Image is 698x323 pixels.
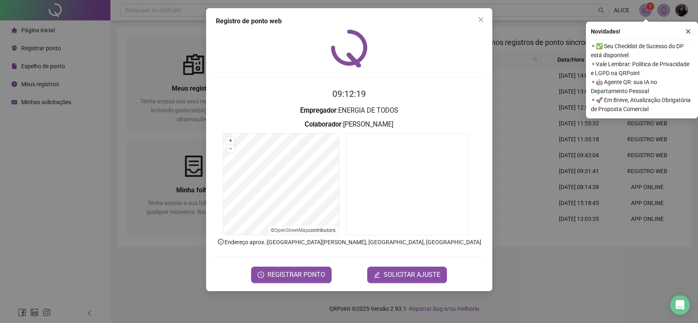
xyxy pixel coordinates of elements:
span: edit [374,272,380,278]
button: – [227,145,234,153]
span: close [685,29,691,34]
div: Open Intercom Messenger [670,295,690,315]
span: ⚬ 🤖 Agente QR: sua IA no Departamento Pessoal [591,78,693,96]
span: info-circle [217,238,224,245]
button: editSOLICITAR AJUSTE [367,267,447,283]
h3: : [PERSON_NAME] [216,119,483,130]
span: REGISTRAR PONTO [267,270,325,280]
div: Registro de ponto web [216,16,483,26]
h3: : ENERGIA DE TODOS [216,105,483,116]
span: close [478,16,484,23]
button: + [227,137,234,145]
strong: Empregador [300,107,337,114]
li: © contributors. [271,227,337,233]
span: ⚬ 🚀 Em Breve, Atualização Obrigatória de Proposta Comercial [591,96,693,114]
button: Close [474,13,487,26]
span: clock-circle [258,272,264,278]
span: Novidades ! [591,27,620,36]
strong: Colaborador [305,120,341,128]
a: OpenStreetMap [274,227,308,233]
span: ⚬ Vale Lembrar: Política de Privacidade e LGPD na QRPoint [591,60,693,78]
span: SOLICITAR AJUSTE [384,270,440,280]
time: 09:12:19 [332,89,366,99]
img: QRPoint [331,29,368,67]
p: Endereço aprox. : [GEOGRAPHIC_DATA][PERSON_NAME], [GEOGRAPHIC_DATA], [GEOGRAPHIC_DATA] [216,238,483,247]
button: REGISTRAR PONTO [251,267,332,283]
span: ⚬ ✅ Seu Checklist de Sucesso do DP está disponível [591,42,693,60]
